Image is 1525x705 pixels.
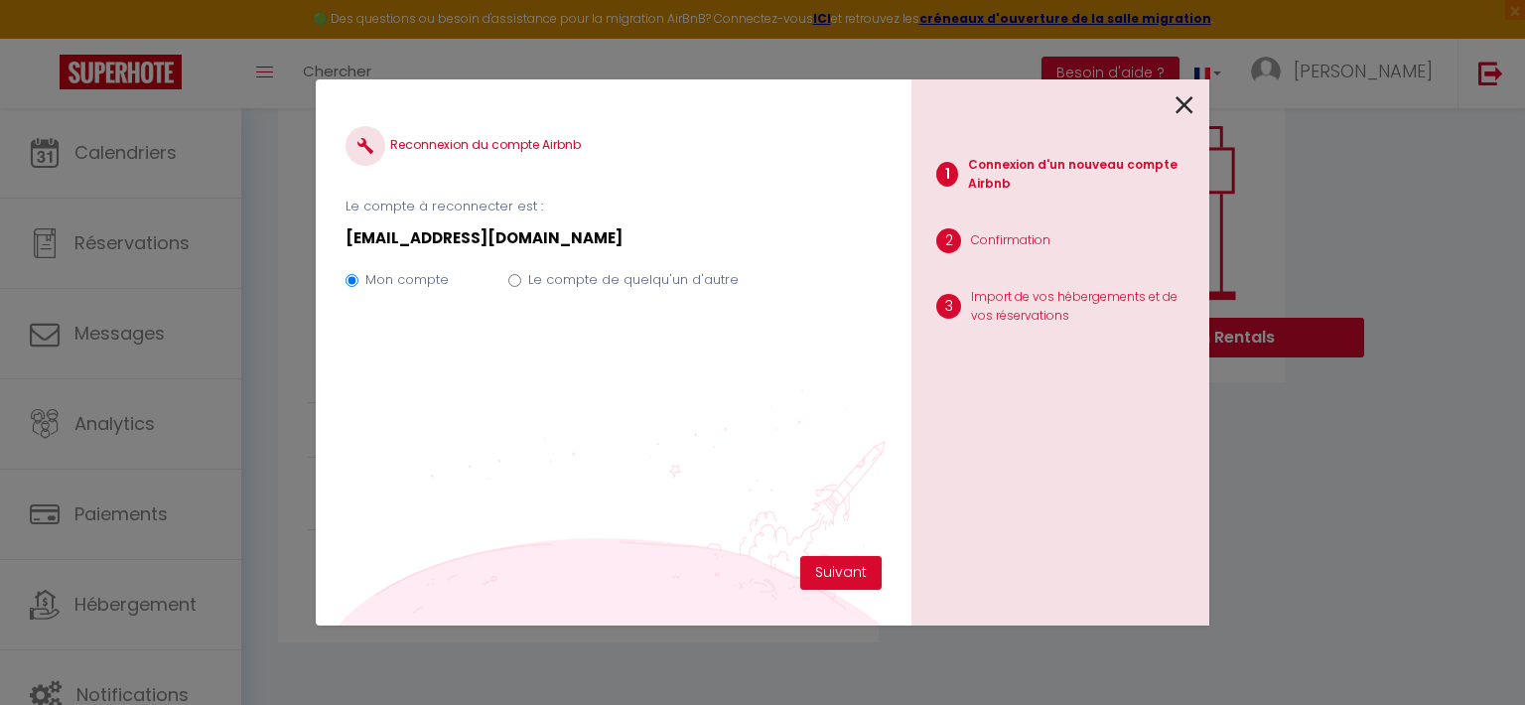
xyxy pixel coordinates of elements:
button: Suivant [800,556,882,590]
h4: Reconnexion du compte Airbnb [346,126,882,166]
button: Ouvrir le widget de chat LiveChat [16,8,75,68]
p: Le compte à reconnecter est : [346,197,882,216]
span: 1 [936,162,958,187]
p: Connexion d'un nouveau compte Airbnb [968,156,1193,194]
p: [EMAIL_ADDRESS][DOMAIN_NAME] [346,226,882,250]
span: 2 [936,228,961,253]
label: Mon compte [365,270,449,290]
label: Le compte de quelqu'un d'autre [528,270,739,290]
span: 3 [936,294,961,319]
p: Confirmation [971,231,1050,250]
p: Import de vos hébergements et de vos réservations [971,288,1193,326]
